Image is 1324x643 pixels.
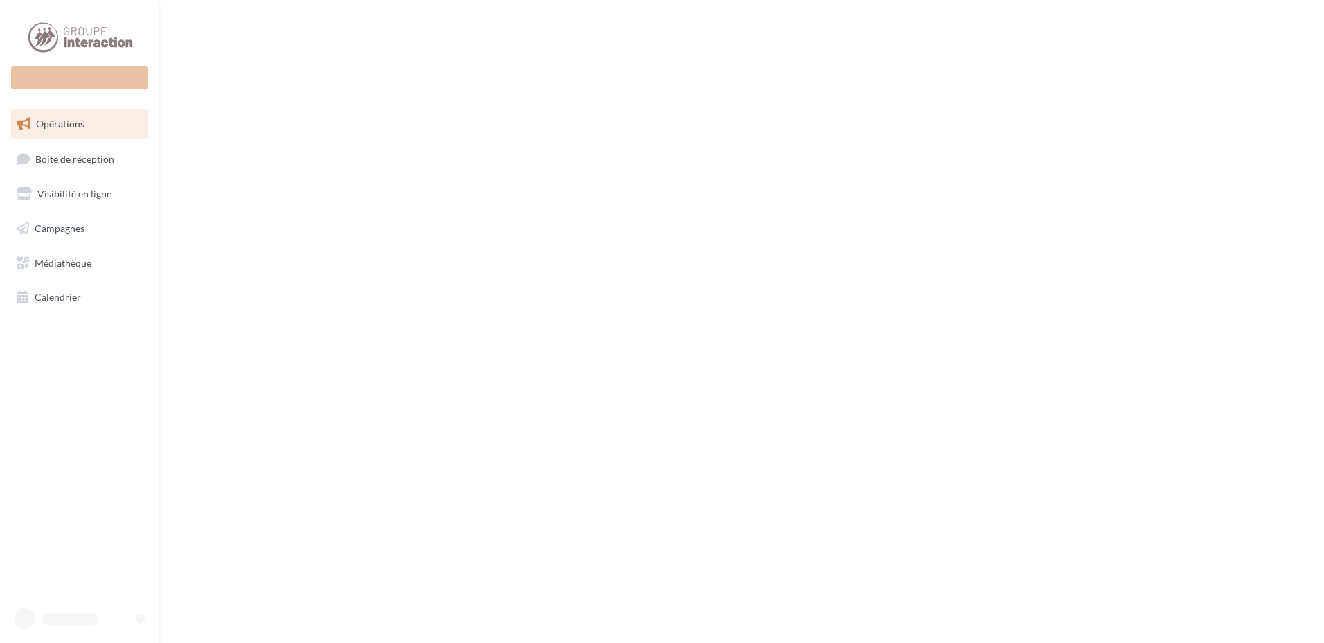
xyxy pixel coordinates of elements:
[8,144,151,174] a: Boîte de réception
[35,152,114,164] span: Boîte de réception
[35,256,91,268] span: Médiathèque
[8,283,151,312] a: Calendrier
[35,291,81,303] span: Calendrier
[8,179,151,209] a: Visibilité en ligne
[11,66,148,89] div: Nouvelle campagne
[8,249,151,278] a: Médiathèque
[37,188,111,200] span: Visibilité en ligne
[8,109,151,139] a: Opérations
[35,222,84,234] span: Campagnes
[36,118,84,130] span: Opérations
[8,214,151,243] a: Campagnes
